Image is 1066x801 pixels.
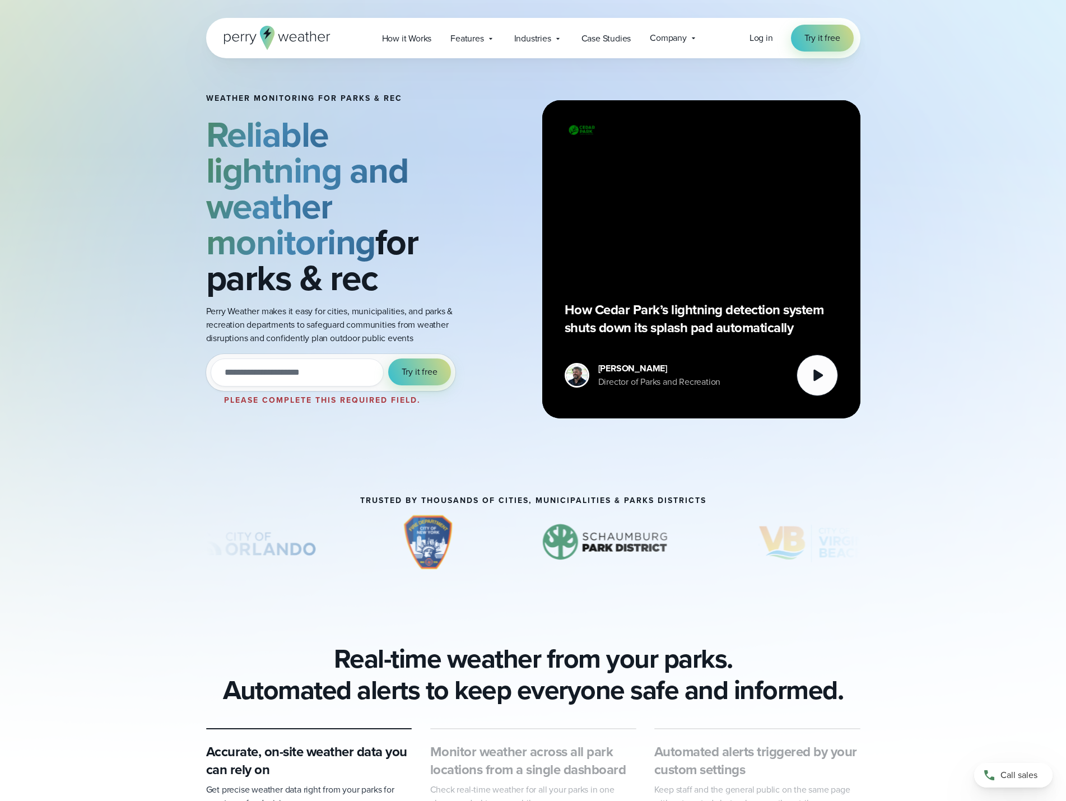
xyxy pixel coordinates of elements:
[650,31,687,45] span: Company
[581,32,631,45] span: Case Studies
[224,394,421,406] label: Please complete this required field.
[526,514,685,570] img: Schaumburg-Park-District-1.svg
[206,514,860,576] div: slideshow
[750,31,773,45] a: Log in
[565,301,838,337] p: How Cedar Park’s lightning detection system shuts down its splash pad automatically
[206,117,468,296] h2: for parks & rec
[206,94,468,103] h1: Weather Monitoring for parks & rec
[206,305,468,345] p: Perry Weather makes it easy for cities, municipalities, and parks & recreation departments to saf...
[223,643,843,706] h2: Real-time weather from your parks. Automated alerts to keep everyone safe and informed.
[1000,769,1037,782] span: Call sales
[382,32,432,45] span: How it Works
[386,514,472,570] div: 2 of 8
[598,362,721,375] div: [PERSON_NAME]
[739,514,898,570] img: City-of-Virginia-Beach.svg
[565,123,598,137] img: City of Cedar Parks Logo
[386,514,472,570] img: City-of-New-York-Fire-Department-FDNY.svg
[974,763,1053,788] a: Call sales
[572,27,641,50] a: Case Studies
[739,514,898,570] div: 4 of 8
[206,108,409,268] strong: Reliable lightning and weather monitoring
[430,743,636,779] h3: Monitor weather across all park locations from a single dashboard
[750,31,773,44] span: Log in
[402,365,437,379] span: Try it free
[388,358,451,385] button: Try it free
[450,32,483,45] span: Features
[514,32,551,45] span: Industries
[804,31,840,45] span: Try it free
[173,514,332,570] img: City-of-Orlando.svg
[598,375,721,389] div: Director of Parks and Recreation
[173,514,332,570] div: 1 of 8
[526,514,685,570] div: 3 of 8
[654,743,860,779] h3: Automated alerts triggered by your custom settings
[791,25,854,52] a: Try it free
[360,496,706,505] h3: Trusted by thousands of cities, municipalities & parks districts
[566,365,588,386] img: Mike DeVito
[373,27,441,50] a: How it Works
[206,743,412,779] h3: Accurate, on-site weather data you can rely on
